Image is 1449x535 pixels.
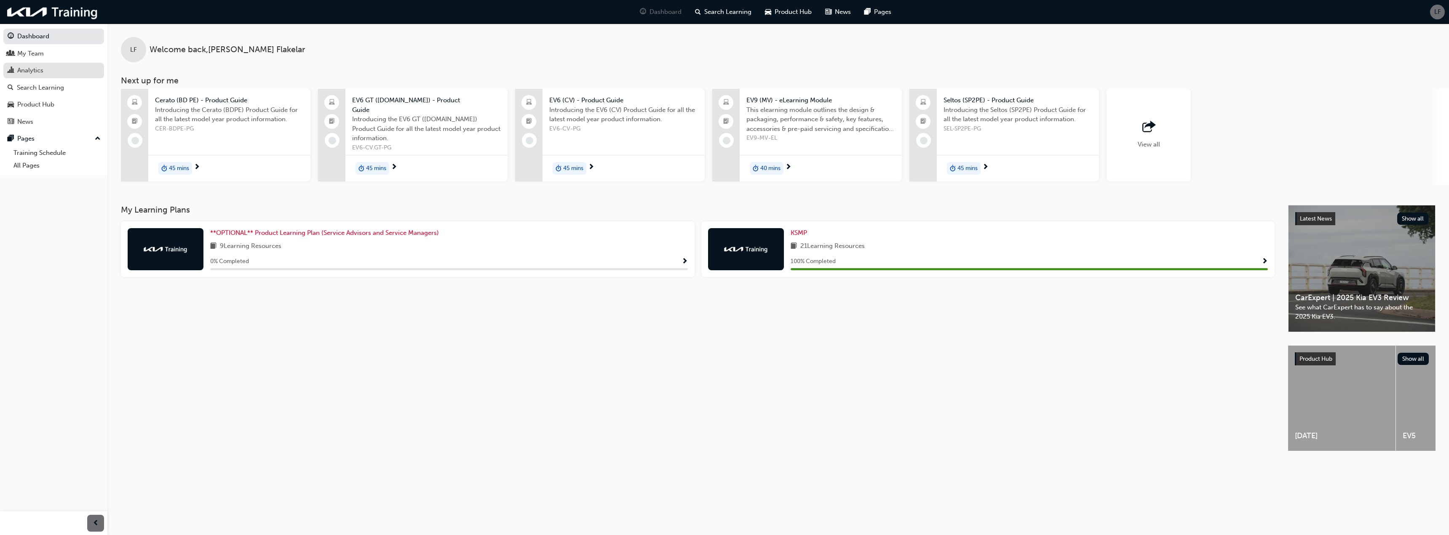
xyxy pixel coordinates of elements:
[1142,121,1155,133] span: outbound-icon
[17,66,43,75] div: Analytics
[909,89,1099,181] a: Seltos (SP2PE) - Product GuideIntroducing the Seltos (SP2PE) Product Guide for all the latest mod...
[775,7,812,17] span: Product Hub
[3,97,104,112] a: Product Hub
[8,118,14,126] span: news-icon
[318,89,508,181] a: EV6 GT ([DOMAIN_NAME]) - Product GuideIntroducing the EV6 GT ([DOMAIN_NAME]) Product Guide for al...
[1295,212,1428,226] a: Latest NewsShow all
[1397,213,1429,225] button: Show all
[682,256,688,267] button: Show Progress
[161,163,167,174] span: duration-icon
[835,7,851,17] span: News
[8,135,14,143] span: pages-icon
[920,116,926,127] span: booktick-icon
[765,7,771,17] span: car-icon
[549,124,698,134] span: EV6-CV-PG
[556,163,561,174] span: duration-icon
[3,131,104,146] button: Pages
[17,100,54,109] div: Product Hub
[982,164,989,171] span: next-icon
[791,241,797,252] span: book-icon
[10,159,104,172] a: All Pages
[950,163,956,174] span: duration-icon
[944,105,1092,124] span: Introducing the Seltos (SP2PE) Product Guide for all the latest model year product information.
[746,96,895,105] span: EV9 (MV) - eLearning Module
[1300,215,1332,222] span: Latest News
[712,89,902,181] a: EV9 (MV) - eLearning ModuleThis elearning module outlines the design & packaging, performance & s...
[785,164,791,171] span: next-icon
[563,164,583,173] span: 45 mins
[358,163,364,174] span: duration-icon
[549,96,698,105] span: EV6 (CV) - Product Guide
[8,67,14,75] span: chart-icon
[17,49,44,59] div: My Team
[107,76,1449,85] h3: Next up for me
[758,3,818,21] a: car-iconProduct Hub
[8,101,14,109] span: car-icon
[723,116,729,127] span: booktick-icon
[723,137,730,144] span: learningRecordVerb_NONE-icon
[3,29,104,44] a: Dashboard
[3,114,104,130] a: News
[1299,355,1332,362] span: Product Hub
[8,50,14,58] span: people-icon
[194,164,200,171] span: next-icon
[588,164,594,171] span: next-icon
[800,241,865,252] span: 21 Learning Resources
[858,3,898,21] a: pages-iconPages
[746,133,895,143] span: EV9-MV-EL
[329,97,335,108] span: laptop-icon
[8,33,14,40] span: guage-icon
[650,7,682,17] span: Dashboard
[1295,293,1428,303] span: CarExpert | 2025 Kia EV3 Review
[352,114,501,143] span: Introducing the EV6 GT ([DOMAIN_NAME]) Product Guide for all the latest model year product inform...
[3,80,104,96] a: Search Learning
[864,7,871,17] span: pages-icon
[17,83,64,93] div: Search Learning
[695,7,701,17] span: search-icon
[155,105,304,124] span: Introducing the Cerato (BDPE) Product Guide for all the latest model year product information.
[1288,346,1396,451] a: [DATE]
[352,96,501,114] span: EV6 GT ([DOMAIN_NAME]) - Product Guide
[8,84,13,92] span: search-icon
[150,45,305,55] span: Welcome back , [PERSON_NAME] Flakelar
[944,96,1092,105] span: Seltos (SP2PE) - Product Guide
[526,97,532,108] span: laptop-icon
[746,105,895,134] span: This elearning module outlines the design & packaging, performance & safety, key features, access...
[704,7,751,17] span: Search Learning
[210,241,217,252] span: book-icon
[1430,5,1445,19] button: LF
[920,137,928,144] span: learningRecordVerb_NONE-icon
[352,143,501,153] span: EV6-CV.GT-PG
[121,89,310,181] a: Cerato (BD PE) - Product GuideIntroducing the Cerato (BDPE) Product Guide for all the latest mode...
[791,257,836,266] span: 100 % Completed
[640,7,646,17] span: guage-icon
[791,229,807,237] span: KSMP
[723,245,769,253] img: kia-training
[753,163,759,174] span: duration-icon
[825,7,831,17] span: news-icon
[526,137,533,144] span: learningRecordVerb_NONE-icon
[3,46,104,61] a: My Team
[4,3,101,21] img: kia-training
[682,258,688,266] span: Show Progress
[93,518,99,529] span: prev-icon
[329,137,336,144] span: learningRecordVerb_NONE-icon
[155,96,304,105] span: Cerato (BD PE) - Product Guide
[17,134,35,144] div: Pages
[723,97,729,108] span: laptop-icon
[760,164,781,173] span: 40 mins
[220,241,281,252] span: 9 Learning Resources
[3,27,104,131] button: DashboardMy TeamAnalyticsSearch LearningProduct HubNews
[10,146,104,160] a: Training Schedule
[366,164,386,173] span: 45 mins
[1398,353,1429,365] button: Show all
[95,133,101,144] span: up-icon
[17,117,33,127] div: News
[818,3,858,21] a: news-iconNews
[791,228,810,238] a: KSMP
[210,229,439,237] span: **OPTIONAL** Product Learning Plan (Service Advisors and Service Managers)
[329,116,335,127] span: booktick-icon
[515,89,705,181] a: EV6 (CV) - Product GuideIntroducing the EV6 (CV) Product Guide for all the latest model year prod...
